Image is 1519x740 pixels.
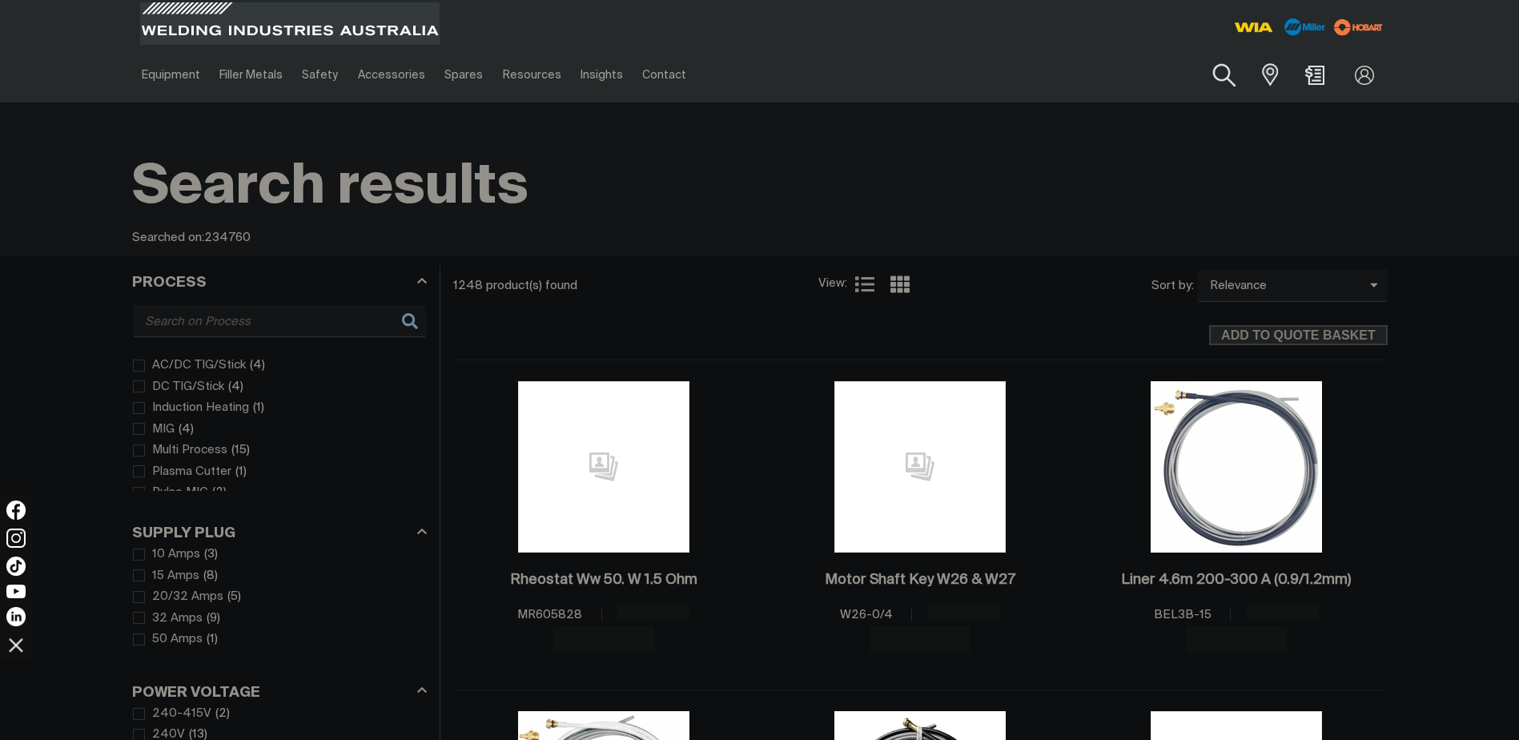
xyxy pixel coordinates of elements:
img: TikTok [6,557,26,576]
a: Rheostat Ww 50. W 1.5 Ohm [510,571,697,589]
section: Add to cart control [453,307,1388,351]
span: ( 2 ) [215,705,230,723]
div: Supply Plug [132,522,427,544]
img: Facebook [6,501,26,520]
a: 240-415V [133,703,212,725]
h2: Motor Shaft Key W26 & W27 [825,573,1015,587]
a: Plasma Cutter [133,461,232,483]
div: Searched on: [132,229,1388,247]
span: ( 1 ) [207,630,218,649]
img: Instagram [6,529,26,548]
a: Induction Heating [133,397,250,419]
span: Induction Heating [152,399,249,417]
button: Search products [1192,53,1257,99]
span: product(s) found [486,280,577,292]
div: Process [132,271,427,293]
img: No image for this product [518,381,689,553]
span: Pulse MIG [152,484,208,502]
a: 50 Amps [133,629,203,650]
img: No image for this product [834,381,1006,553]
a: Liner 4.6m 200-300 A (0.9/1.2mm) [1121,571,1351,589]
span: ADD TO QUOTE BASKET [1211,325,1385,346]
span: View: [818,275,847,293]
h2: Rheostat Ww 50. W 1.5 Ohm [510,573,697,587]
a: Multi Process [133,440,228,461]
a: Insights [571,47,633,103]
a: Filler Metals [210,47,292,103]
span: MIG [152,420,175,439]
a: List view [855,275,874,294]
a: Safety [292,47,348,103]
span: ( 3 ) [204,545,218,564]
h1: Search results [132,152,1388,223]
span: ( 8 ) [203,567,218,585]
a: Resources [492,47,570,103]
section: Product list controls [453,265,1388,306]
span: BEL3B-15 [1154,609,1212,621]
h3: Process [132,274,207,292]
span: 10 Amps [152,545,200,564]
span: ( 2 ) [212,484,227,502]
span: ( 4 ) [179,420,194,439]
img: LinkedIn [6,607,26,626]
span: ( 4 ) [228,378,243,396]
ul: Process [133,355,426,525]
a: DC TIG/Stick [133,376,225,398]
h3: Supply Plug [132,525,235,543]
img: YouTube [6,585,26,598]
h2: Liner 4.6m 200-300 A (0.9/1.2mm) [1121,573,1351,587]
span: Relevance [1198,277,1370,296]
span: Plasma Cutter [152,463,231,481]
span: 240-415V [152,705,211,723]
a: Pulse MIG [133,482,209,504]
a: 20/32 Amps [133,586,224,608]
img: hide socials [2,631,30,658]
nav: Main [132,47,1074,103]
a: Contact [633,47,696,103]
div: Power Voltage [132,681,427,702]
img: miller [1329,15,1388,39]
span: ( 9 ) [207,609,220,628]
span: ( 15 ) [231,441,250,460]
span: ( 4 ) [250,356,265,375]
a: Equipment [132,47,210,103]
div: Process field [133,305,426,336]
span: Multi Process [152,441,227,460]
a: 15 Amps [133,565,200,587]
span: DC TIG/Stick [152,378,224,396]
a: Motor Shaft Key W26 & W27 [825,571,1015,589]
input: Product name or item number... [1177,56,1252,94]
span: 15 Amps [152,567,199,585]
a: AC/DC TIG/Stick [133,355,247,376]
span: ( 5 ) [227,588,241,606]
a: 32 Amps [133,608,203,629]
a: 10 Amps [133,544,201,565]
span: AC/DC TIG/Stick [152,356,246,375]
div: 1248 [453,278,819,294]
span: ( 1 ) [235,463,247,481]
a: Shopping cart (0 product(s)) [1302,66,1328,85]
a: MIG [133,419,175,440]
img: Liner 4.6m 200-300 A (0.9/1.2mm) [1151,381,1322,553]
span: 20/32 Amps [152,588,223,606]
span: MR605828 [517,609,582,621]
a: Accessories [348,47,435,103]
span: 50 Amps [152,630,203,649]
input: Search on Process [133,305,426,336]
span: 32 Amps [152,609,203,628]
span: Sort by: [1151,277,1194,296]
span: 234760 [204,231,251,243]
button: Add selected products to the shopping cart [1209,325,1387,346]
h3: Power Voltage [132,684,260,702]
span: ( 1 ) [253,399,264,417]
ul: Supply Plug [133,544,426,650]
span: W26-0/4 [840,609,893,621]
a: Spares [435,47,492,103]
